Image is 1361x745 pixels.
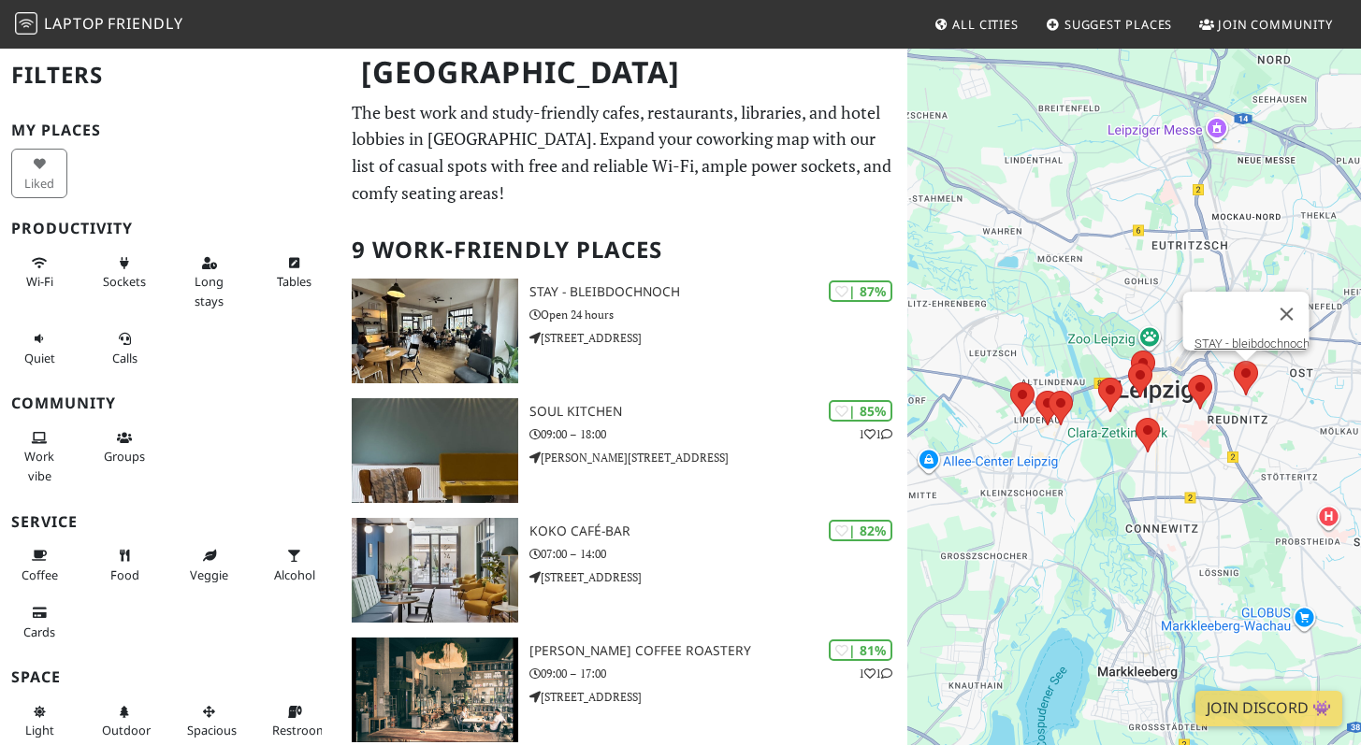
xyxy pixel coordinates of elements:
[44,13,105,34] span: Laptop
[181,540,238,590] button: Veggie
[108,13,182,34] span: Friendly
[529,568,907,586] p: [STREET_ADDRESS]
[340,398,907,503] a: soul kitchen | 85% 11 soul kitchen 09:00 – 18:00 [PERSON_NAME][STREET_ADDRESS]
[829,400,892,422] div: | 85%
[1038,7,1180,41] a: Suggest Places
[529,306,907,323] p: Open 24 hours
[352,99,896,207] p: The best work and study-friendly cafes, restaurants, libraries, and hotel lobbies in [GEOGRAPHIC_...
[340,638,907,742] a: Franz Morish Coffee Roastery | 81% 11 [PERSON_NAME] Coffee Roastery 09:00 – 17:00 [STREET_ADDRESS]
[102,722,151,738] span: Outdoor area
[195,273,224,308] span: Long stays
[11,423,67,491] button: Work vibe
[25,722,54,738] span: Natural light
[274,566,315,583] span: Alcohol
[529,688,907,706] p: [STREET_ADDRESS]
[1064,16,1173,33] span: Suggest Places
[190,566,228,583] span: Veggie
[1264,292,1309,337] button: Kapat
[352,638,518,742] img: Franz Morish Coffee Roastery
[11,220,329,237] h3: Productivity
[352,222,896,279] h2: 9 Work-Friendly Places
[1192,7,1340,41] a: Join Community
[11,47,329,104] h2: Filters
[529,643,907,659] h3: [PERSON_NAME] Coffee Roastery
[11,668,329,686] h3: Space
[15,12,37,35] img: LaptopFriendly
[529,404,907,420] h3: soul kitchen
[23,623,55,640] span: Credit cards
[11,248,67,297] button: Wi-Fi
[277,273,311,290] span: Work-friendly tables
[11,513,329,531] h3: Service
[15,8,183,41] a: LaptopFriendly LaptopFriendly
[11,394,329,412] h3: Community
[103,273,146,290] span: Power sockets
[22,566,58,583] span: Coffee
[11,323,67,373] button: Quiet
[1218,16,1333,33] span: Join Community
[926,7,1026,41] a: All Cities
[346,47,904,98] h1: [GEOGRAPHIC_DATA]
[859,425,892,443] p: 1 1
[859,665,892,682] p: 1 1
[529,665,907,682] p: 09:00 – 17:00
[352,518,518,623] img: koko café-bar
[11,540,67,590] button: Coffee
[829,639,892,661] div: | 81%
[352,279,518,383] img: STAY - bleibdochnoch
[340,279,907,383] a: STAY - bleibdochnoch | 87% STAY - bleibdochnoch Open 24 hours [STREET_ADDRESS]
[952,16,1019,33] span: All Cities
[529,329,907,347] p: [STREET_ADDRESS]
[96,540,152,590] button: Food
[26,273,53,290] span: Stable Wi-Fi
[1194,337,1309,351] a: STAY - bleibdochnoch
[829,520,892,541] div: | 82%
[267,248,323,297] button: Tables
[104,448,145,465] span: Group tables
[11,597,67,647] button: Cards
[267,540,323,590] button: Alcohol
[529,449,907,466] p: [PERSON_NAME][STREET_ADDRESS]
[352,398,518,503] img: soul kitchen
[24,350,55,366] span: Quiet
[11,122,329,139] h3: My Places
[96,423,152,472] button: Groups
[110,566,139,583] span: Food
[272,722,327,738] span: Restroom
[1195,691,1342,726] a: Join Discord 👾
[96,248,152,297] button: Sockets
[187,722,237,738] span: Spacious
[181,248,238,316] button: Long stays
[340,518,907,623] a: koko café-bar | 82% koko café-bar 07:00 – 14:00 [STREET_ADDRESS]
[529,523,907,539] h3: koko café-bar
[24,448,54,483] span: People working
[529,545,907,563] p: 07:00 – 14:00
[112,350,138,366] span: Video/audio calls
[96,323,152,373] button: Calls
[529,284,907,300] h3: STAY - bleibdochnoch
[529,425,907,443] p: 09:00 – 18:00
[829,280,892,302] div: | 87%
